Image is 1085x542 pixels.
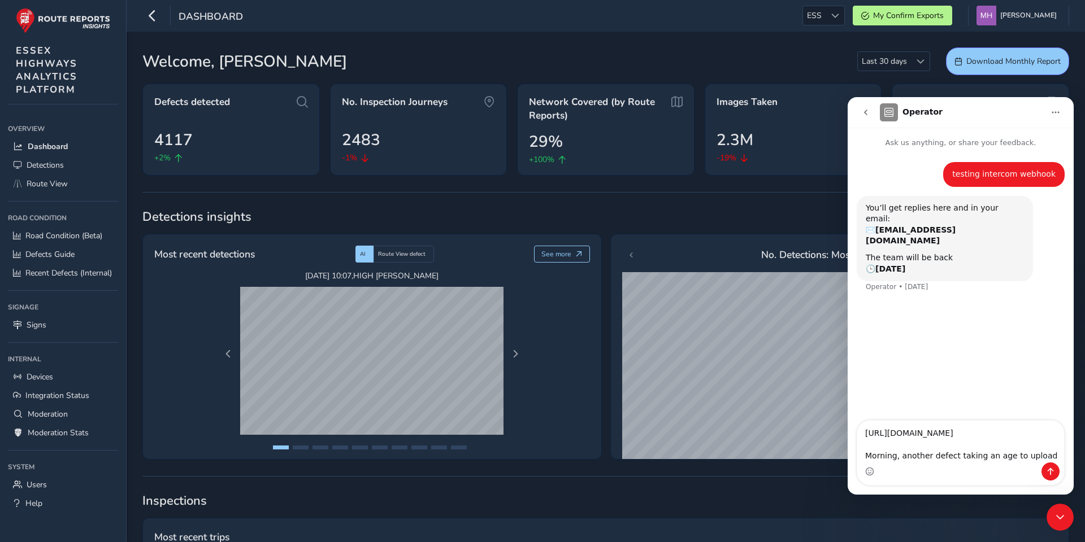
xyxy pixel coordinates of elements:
[392,445,407,449] button: Page 7
[966,56,1061,67] span: Download Monthly Report
[529,130,563,154] span: 29%
[28,409,68,419] span: Moderation
[976,6,1061,25] button: [PERSON_NAME]
[142,50,347,73] span: Welcome, [PERSON_NAME]
[8,264,118,282] a: Recent Defects (Internal)
[240,270,504,281] span: [DATE] 10:07 , HIGH [PERSON_NAME]
[717,95,778,109] span: Images Taken
[507,346,523,362] button: Next Page
[8,316,118,334] a: Signs
[8,458,118,475] div: System
[431,445,447,449] button: Page 9
[332,445,348,449] button: Page 4
[154,247,255,261] span: Most recent detections
[8,405,118,423] a: Moderation
[342,152,357,164] span: -1%
[27,320,46,330] span: Signs
[1047,504,1074,531] iframe: Intercom live chat
[529,95,667,122] span: Network Covered (by Route Reports)
[27,371,53,382] span: Devices
[717,152,736,164] span: -19%
[1000,6,1057,25] span: [PERSON_NAME]
[976,6,996,25] img: diamond-layout
[8,226,118,245] a: Road Condition (Beta)
[8,299,118,316] div: Signage
[142,492,1069,509] span: Inspections
[154,152,171,164] span: +2%
[293,445,309,449] button: Page 2
[8,368,118,386] a: Devices
[25,230,102,241] span: Road Condition (Beta)
[355,246,374,263] div: AI
[411,445,427,449] button: Page 8
[803,6,826,25] span: ESS
[25,390,89,401] span: Integration Status
[451,445,467,449] button: Page 10
[8,494,118,513] a: Help
[853,6,952,25] button: My Confirm Exports
[360,250,366,258] span: AI
[25,268,112,278] span: Recent Defects (Internal)
[8,351,118,368] div: Internal
[541,250,571,259] span: See more
[27,479,47,490] span: Users
[8,174,118,193] a: Route View
[873,10,944,21] span: My Confirm Exports
[25,249,75,260] span: Defects Guide
[16,8,110,33] img: rr logo
[28,141,68,152] span: Dashboard
[27,160,64,171] span: Detections
[534,246,590,263] button: See more
[8,137,118,156] a: Dashboard
[378,250,426,258] span: Route View defect
[342,128,380,152] span: 2483
[28,427,89,438] span: Moderation Stats
[904,95,974,109] span: Distance Driven
[220,346,236,362] button: Previous Page
[374,246,434,263] div: Route View defect
[352,445,368,449] button: Page 5
[372,445,388,449] button: Page 6
[717,128,753,152] span: 2.3M
[8,423,118,442] a: Moderation Stats
[342,95,448,109] span: No. Inspection Journeys
[27,178,68,189] span: Route View
[273,445,289,449] button: Page 1
[179,10,243,25] span: Dashboard
[8,120,118,137] div: Overview
[946,47,1069,75] button: Download Monthly Report
[8,156,118,174] a: Detections
[8,209,118,226] div: Road Condition
[848,97,1074,495] iframe: Intercom live chat
[313,445,328,449] button: Page 3
[16,44,77,96] span: ESSEX HIGHWAYS ANALYTICS PLATFORM
[154,95,230,109] span: Defects detected
[25,498,42,509] span: Help
[8,475,118,494] a: Users
[858,52,911,71] span: Last 30 days
[8,245,118,264] a: Defects Guide
[8,386,118,405] a: Integration Status
[529,154,554,165] span: +100%
[154,128,193,152] span: 4117
[761,247,918,262] span: No. Detections: Most affected areas
[142,208,1069,225] span: Detections insights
